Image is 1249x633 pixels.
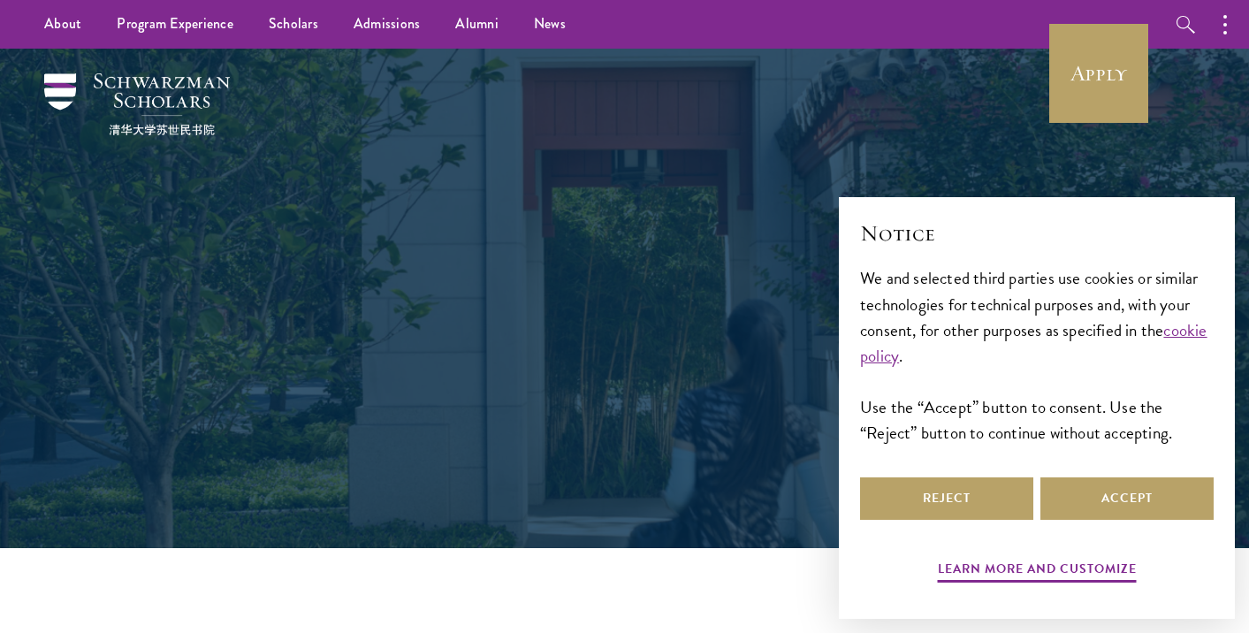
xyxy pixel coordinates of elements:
[860,317,1207,369] a: cookie policy
[860,477,1033,520] button: Reject
[938,558,1137,585] button: Learn more and customize
[1049,24,1148,123] a: Apply
[860,265,1214,445] div: We and selected third parties use cookies or similar technologies for technical purposes and, wit...
[860,218,1214,248] h2: Notice
[1040,477,1214,520] button: Accept
[44,73,230,135] img: Schwarzman Scholars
